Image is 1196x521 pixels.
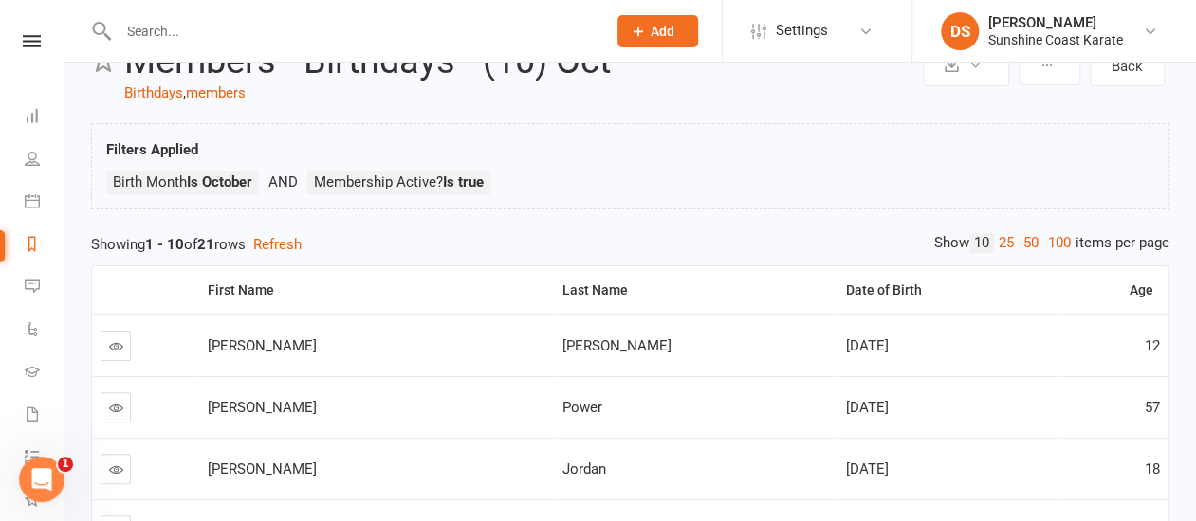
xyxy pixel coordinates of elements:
a: 50 [1019,233,1043,253]
iframe: Intercom live chat [19,457,64,502]
a: Reports [25,225,64,267]
div: DS [941,12,979,50]
a: 10 [969,233,994,253]
span: [PERSON_NAME] [208,337,317,354]
div: Last Name [561,283,822,297]
span: Birth Month [113,173,252,190]
span: [PERSON_NAME] [561,337,671,354]
span: , [183,84,186,101]
span: Power [561,399,601,416]
div: Sunshine Coast Karate [988,31,1123,48]
button: Refresh [253,233,302,256]
div: Age [1070,283,1153,297]
input: Search... [113,18,593,45]
span: [PERSON_NAME] [208,399,317,416]
div: First Name [208,283,539,297]
span: Membership Active? [314,173,484,190]
span: [DATE] [846,460,889,477]
span: [DATE] [846,399,889,416]
strong: Is October [187,173,252,190]
strong: Filters Applied [106,141,198,158]
button: Add [617,15,698,47]
a: Birthdays [124,84,183,101]
a: Calendar [25,182,64,225]
span: [DATE] [846,337,889,354]
span: Jordan [561,460,605,477]
div: [PERSON_NAME] [988,14,1123,31]
a: Dashboard [25,97,64,139]
span: 12 [1145,337,1160,354]
div: Date of Birth [846,283,1046,297]
a: 25 [994,233,1019,253]
strong: 1 - 10 [145,236,184,253]
a: Back [1090,46,1165,86]
span: [PERSON_NAME] [208,460,317,477]
a: members [186,84,246,101]
span: Add [651,24,674,39]
span: 57 [1145,399,1160,416]
a: 100 [1043,233,1076,253]
div: Show items per page [934,233,1169,253]
span: 1 [58,457,73,472]
div: Showing of rows [91,233,1169,256]
a: People [25,139,64,182]
span: 18 [1145,460,1160,477]
span: Settings [776,9,828,52]
strong: Is true [443,173,484,190]
strong: 21 [197,236,214,253]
